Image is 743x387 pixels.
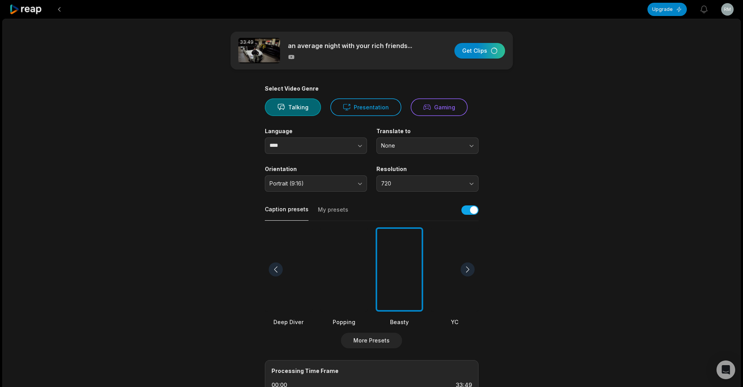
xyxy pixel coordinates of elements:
span: Portrait (9:16) [270,180,351,187]
span: 720 [381,180,463,187]
label: Resolution [376,166,479,173]
div: 33:49 [238,38,255,46]
div: Open Intercom Messenger [716,360,735,379]
button: Portrait (9:16) [265,175,367,192]
div: YC [431,318,479,326]
button: Upgrade [647,3,687,16]
button: None [376,137,479,154]
button: 720 [376,175,479,192]
div: Beasty [376,318,423,326]
button: Get Clips [454,43,505,59]
label: Language [265,128,367,135]
button: Presentation [330,98,401,116]
div: Deep Diver [265,318,312,326]
div: Processing Time Frame [271,367,472,375]
label: Translate to [376,128,479,135]
button: My presets [318,206,348,221]
button: More Presets [341,333,402,348]
div: Select Video Genre [265,85,479,92]
button: Talking [265,98,321,116]
div: Popping [320,318,368,326]
span: None [381,142,463,149]
button: Gaming [411,98,468,116]
p: an average night with your rich friends... [288,41,412,50]
button: Caption presets [265,205,309,221]
label: Orientation [265,166,367,173]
